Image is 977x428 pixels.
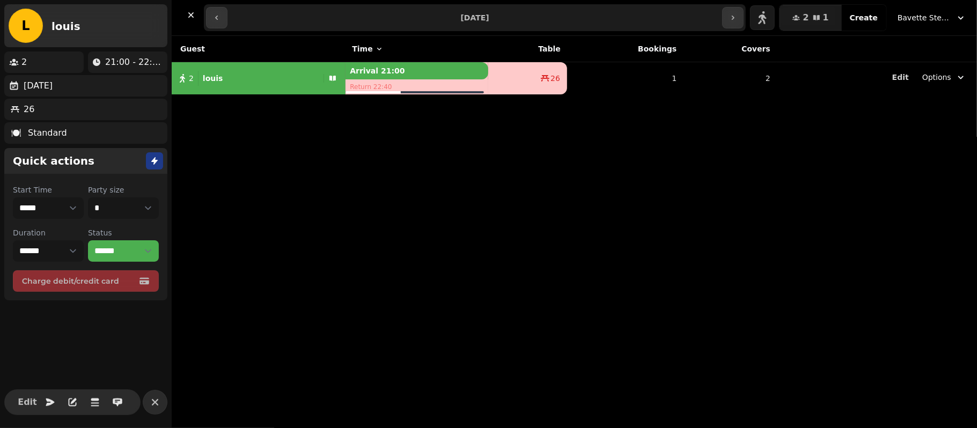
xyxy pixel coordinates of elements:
h2: louis [52,19,80,34]
p: Standard [28,127,67,139]
span: 1 [823,13,829,22]
span: 2 [189,73,194,84]
button: Charge debit/credit card [13,270,159,292]
p: [DATE] [24,79,53,92]
td: 2 [683,62,777,95]
button: 2louis [172,65,346,91]
label: Start Time [13,185,84,195]
button: Bavette Steakhouse - [PERSON_NAME] [891,8,973,27]
span: Options [922,72,951,83]
p: 21:00 - 22:40 [105,56,163,69]
th: Table [488,36,567,62]
button: Time [352,43,383,54]
td: 1 [567,62,683,95]
span: Bavette Steakhouse - [PERSON_NAME] [898,12,951,23]
button: 21 [780,5,841,31]
span: 26 [550,73,560,84]
span: L [21,19,30,32]
span: Create [850,14,878,21]
th: Covers [683,36,777,62]
p: louis [203,73,223,84]
p: 🍽️ [11,127,21,139]
span: Charge debit/credit card [22,277,137,285]
button: Edit [892,72,909,83]
p: Arrival 21:00 [346,62,488,79]
p: Return 22:40 [346,79,488,94]
label: Status [88,227,159,238]
th: Bookings [567,36,683,62]
span: 2 [803,13,809,22]
button: Options [916,68,973,87]
h2: Quick actions [13,153,94,168]
th: Guest [172,36,346,62]
label: Duration [13,227,84,238]
label: Party size [88,185,159,195]
button: Edit [17,392,38,413]
p: 2 [21,56,27,69]
p: 26 [24,103,34,116]
span: Edit [892,73,909,81]
button: Create [841,5,886,31]
span: Time [352,43,372,54]
span: Edit [21,398,34,407]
